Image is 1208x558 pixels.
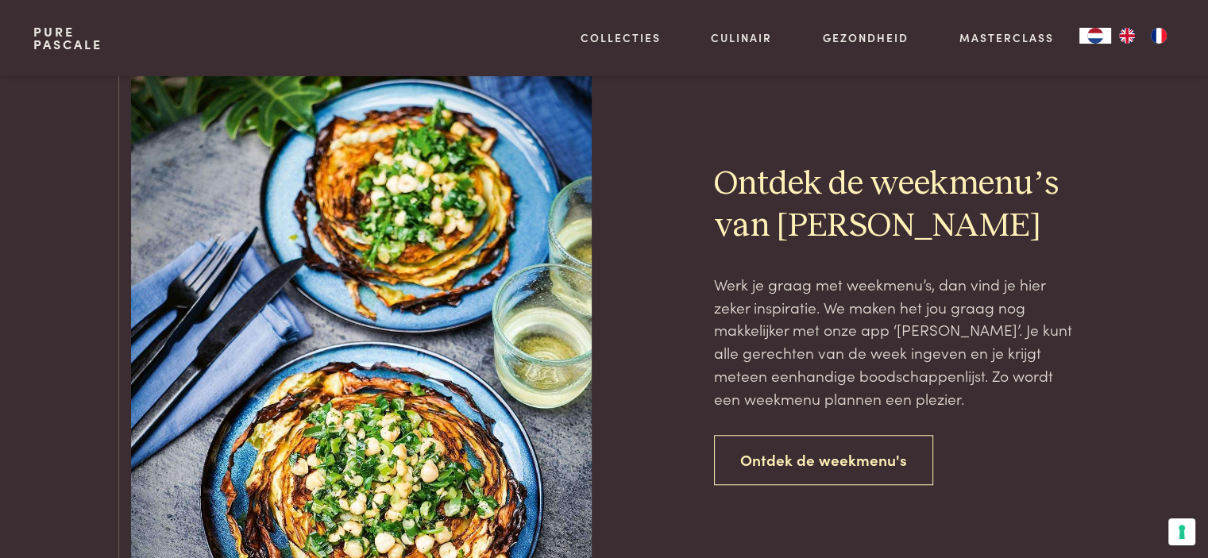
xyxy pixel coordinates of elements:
[714,273,1078,410] p: Werk je graag met weekmenu’s, dan vind je hier zeker inspiratie. We maken het jou graag nog makke...
[581,29,661,46] a: Collecties
[33,25,102,51] a: PurePascale
[1079,28,1111,44] div: Language
[959,29,1054,46] a: Masterclass
[1111,28,1175,44] ul: Language list
[1079,28,1111,44] a: NL
[714,435,933,485] a: Ontdek de weekmenu's
[823,29,909,46] a: Gezondheid
[1143,28,1175,44] a: FR
[1079,28,1175,44] aside: Language selected: Nederlands
[1168,518,1195,545] button: Uw voorkeuren voor toestemming voor trackingtechnologieën
[1111,28,1143,44] a: EN
[714,164,1078,248] h2: Ontdek de weekmenu’s van [PERSON_NAME]
[711,29,772,46] a: Culinair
